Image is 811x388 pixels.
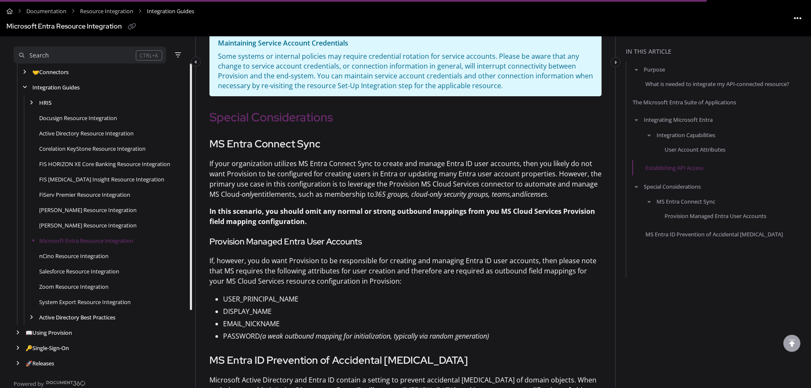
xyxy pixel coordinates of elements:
a: Jack Henry SilverLake Resource Integration [39,206,137,214]
a: MS Entra Connect Sync [656,197,715,206]
a: Using Provision [26,328,72,337]
a: FiServ Premier Resource Integration [39,190,130,199]
div: scroll to top [783,335,800,352]
a: Corelation KeyStone Resource Integration [39,144,146,153]
div: Search [29,51,49,60]
a: What is needed to integrate my API-connected resource? [645,80,789,88]
a: Provision Managed Entra User Accounts [665,212,766,220]
div: arrow [14,359,22,368]
button: Filter [173,50,183,60]
a: Purpose [644,65,665,74]
a: MS Entra ID Prevention of Accidental [MEDICAL_DATA] [645,230,783,239]
div: arrow [20,68,29,76]
a: Active Directory Best Practices [39,313,115,322]
div: arrow [14,344,22,352]
a: Microsoft Entra Resource Integration [39,236,133,245]
a: Jack Henry Symitar Resource Integration [39,221,137,230]
a: Releases [26,359,54,368]
button: arrow [633,65,640,74]
div: Some systems or internal policies may require credential rotation for service accounts. Please be... [218,52,593,91]
a: Single-Sign-On [26,344,69,352]
div: arrow [27,313,36,322]
div: In this article [626,47,808,56]
span: Powered by [14,379,44,388]
div: arrow [20,83,29,92]
p: If, however, you do want Provision to be responsible for creating and managing Entra ID user acco... [209,256,602,286]
a: nCino Resource Integration [39,252,109,260]
div: arrow [14,329,22,337]
div: Maintaining Service Account Credentials [218,37,593,52]
a: FIS HORIZON XE Core Banking Resource Integration [39,160,170,168]
a: Establishing API Access [645,164,703,172]
h2: Special Considerations [209,108,602,126]
button: Search [14,46,166,63]
a: System Export Resource Integration [39,298,131,306]
a: Special Considerations [644,182,701,191]
a: The Microsoft Entra Suite of Applications [633,98,736,106]
span: 🤝 [32,68,39,76]
a: Powered by Document360 - opens in a new tab [14,378,86,388]
div: arrow [27,99,36,107]
p: EMAIL_NICKNAME [223,318,602,330]
a: Connectors [32,68,69,76]
a: Resource Integration [80,5,133,17]
em: only [242,190,254,199]
h4: Provision Managed Entra User Accounts [209,235,602,249]
button: Copy link of [125,20,139,34]
a: Docusign Resource Integration [39,114,117,122]
span: 📖 [26,329,32,336]
img: Document360 [46,381,86,386]
em: licenses. [524,190,549,199]
p: USER_PRINCIPAL_NAME [223,293,602,305]
p: If your organization utilizes MS Entra Connect Sync to create and manage Entra ID user accounts, ... [209,158,602,199]
em: 365 groups, cloud-only security groups, teams, [374,190,512,199]
button: Category toggle [610,57,621,67]
a: FIS IBS Insight Resource Integration [39,175,164,184]
a: Integration Guides [32,83,80,92]
div: CTRL+K [136,50,162,60]
a: Salesforce Resource Integration [39,267,119,276]
em: (a weak outbound mapping for initialization, typically via random generation) [260,331,489,341]
a: Home [6,5,13,17]
p: PASSWORD [223,330,602,342]
a: Zoom Resource Integration [39,282,109,291]
div: Microsoft Entra Resource Integration [6,20,122,33]
a: Integration Capabilities [656,130,715,139]
button: arrow [633,115,640,124]
a: Active Directory Resource Integration [39,129,134,138]
button: Category toggle [191,57,201,67]
button: arrow [645,130,653,139]
a: Documentation [26,5,66,17]
button: arrow [633,182,640,191]
strong: In this scenario, you should omit any normal or strong outbound mappings from you MS Cloud Servic... [209,207,595,226]
button: Article more options [791,11,805,25]
h3: MS Entra Connect Sync [209,136,602,152]
span: Integration Guides [147,5,194,17]
span: 🚀 [26,359,32,367]
a: Integrating Microsoft Entra [644,115,713,124]
h3: MS Entra ID Prevention of Accidental [MEDICAL_DATA] [209,353,602,368]
span: 🔑 [26,344,32,352]
button: arrow [645,197,653,206]
p: DISPLAY_NAME [223,305,602,318]
a: HRIS [39,98,52,107]
a: User Account Attributes [665,145,725,153]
